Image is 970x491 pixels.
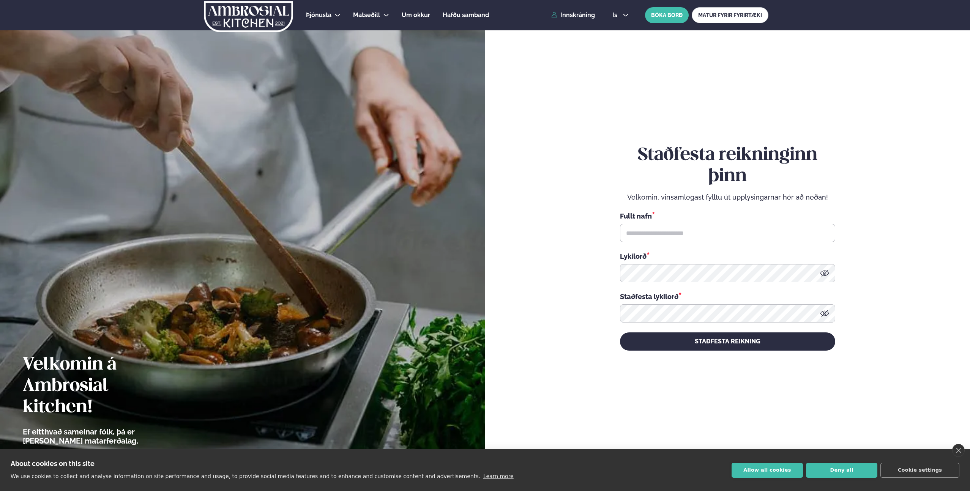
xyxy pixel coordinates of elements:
[952,444,965,457] a: close
[620,193,835,202] p: Velkomin, vinsamlegast fylltu út upplýsingarnar hér að neðan!
[443,11,489,20] a: Hafðu samband
[612,12,620,18] span: is
[806,463,877,478] button: Deny all
[23,427,180,445] p: Ef eitthvað sameinar fólk, þá er [PERSON_NAME] matarferðalag.
[402,11,430,19] span: Um okkur
[203,1,294,32] img: logo
[443,11,489,19] span: Hafðu samband
[353,11,380,20] a: Matseðill
[620,332,835,351] button: STAÐFESTA REIKNING
[551,12,595,19] a: Innskráning
[306,11,331,20] a: Þjónusta
[483,473,514,479] a: Learn more
[606,12,635,18] button: is
[620,145,835,187] h2: Staðfesta reikninginn þinn
[692,7,768,23] a: MATUR FYRIR FYRIRTÆKI
[620,291,835,301] div: Staðfesta lykilorð
[306,11,331,19] span: Þjónusta
[23,354,180,418] h2: Velkomin á Ambrosial kitchen!
[402,11,430,20] a: Um okkur
[645,7,689,23] button: BÓKA BORÐ
[732,463,803,478] button: Allow all cookies
[11,460,95,467] strong: About cookies on this site
[353,11,380,19] span: Matseðill
[620,211,835,221] div: Fullt nafn
[880,463,959,478] button: Cookie settings
[11,473,480,479] p: We use cookies to collect and analyse information on site performance and usage, to provide socia...
[620,251,835,261] div: Lykilorð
